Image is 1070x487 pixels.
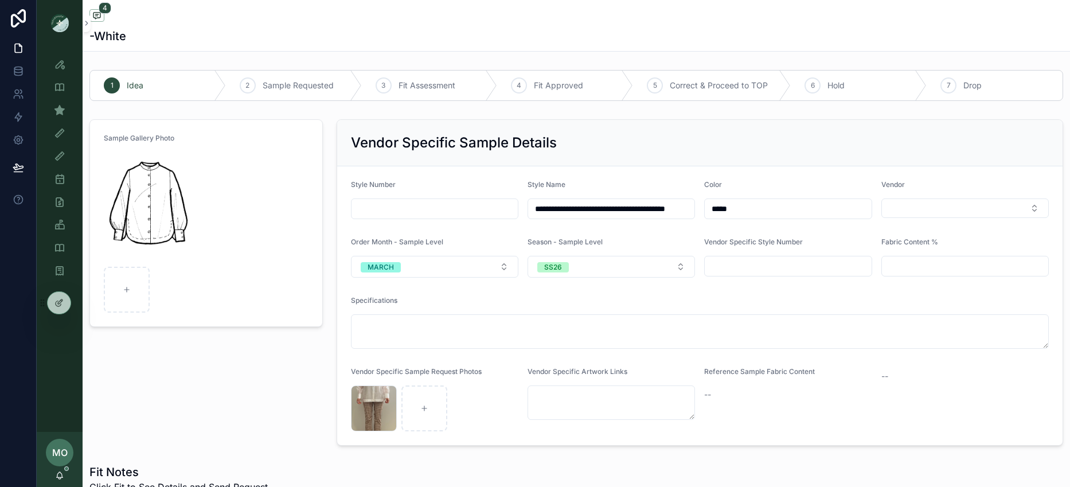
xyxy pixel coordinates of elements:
[528,367,627,376] span: Vendor Specific Artwork Links
[517,81,521,90] span: 4
[827,80,845,91] span: Hold
[399,80,455,91] span: Fit Assessment
[351,237,443,246] span: Order Month - Sample Level
[351,296,397,305] span: Specifications
[37,46,83,296] div: scrollable content
[704,389,711,400] span: --
[351,256,518,278] button: Select Button
[704,237,803,246] span: Vendor Specific Style Number
[99,2,111,14] span: 4
[528,180,565,189] span: Style Name
[104,134,174,142] span: Sample Gallery Photo
[947,81,951,90] span: 7
[704,180,722,189] span: Color
[381,81,385,90] span: 3
[245,81,249,90] span: 2
[351,180,396,189] span: Style Number
[351,367,482,376] span: Vendor Specific Sample Request Photos
[881,180,905,189] span: Vendor
[104,152,200,262] img: button-down-blouse-BW.png
[52,446,68,459] span: MO
[351,134,557,152] h2: Vendor Specific Sample Details
[653,81,657,90] span: 5
[881,371,888,382] span: --
[89,28,126,44] h1: -White
[670,80,768,91] span: Correct & Proceed to TOP
[528,256,695,278] button: Select Button
[534,80,583,91] span: Fit Approved
[263,80,334,91] span: Sample Requested
[127,80,143,91] span: Idea
[368,262,394,272] div: MARCH
[89,9,104,24] button: 4
[111,81,114,90] span: 1
[544,262,562,272] div: SS26
[704,367,815,376] span: Reference Sample Fabric Content
[963,80,982,91] span: Drop
[50,14,69,32] img: App logo
[528,237,603,246] span: Season - Sample Level
[89,464,268,480] h1: Fit Notes
[811,81,815,90] span: 6
[881,237,938,246] span: Fabric Content %
[881,198,1049,218] button: Select Button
